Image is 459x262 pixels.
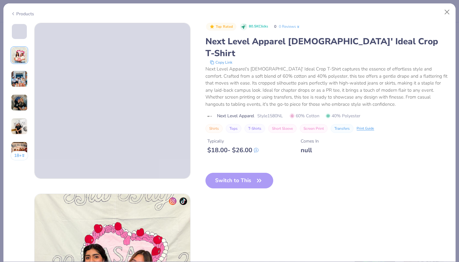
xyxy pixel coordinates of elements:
div: null [301,146,319,154]
button: Close [441,6,453,18]
img: brand logo [205,114,214,119]
button: 18+ [11,151,28,160]
a: 0 Reviews [279,24,300,29]
img: Top Rated sort [210,24,215,29]
span: Next Level Apparel [217,113,254,119]
button: Shirts [205,124,223,133]
img: User generated content [11,142,28,158]
div: Products [11,11,34,17]
img: User generated content [11,94,28,111]
button: Screen Print [300,124,328,133]
img: tiktok-icon.png [180,197,187,205]
span: 80.5K Clicks [249,24,268,29]
span: Top Rated [216,25,233,28]
div: Typically [207,138,259,144]
span: 40% Polyester [326,113,360,119]
button: Short Sleeve [268,124,297,133]
div: Next Level Apparel's [DEMOGRAPHIC_DATA]' Ideal Crop T-Shirt captures the essence of effortless st... [205,65,448,108]
span: Style 1580NL [257,113,283,119]
button: copy to clipboard [208,59,234,65]
button: Badge Button [206,23,236,31]
img: User generated content [11,118,28,135]
div: $ 18.00 - $ 26.00 [207,146,259,154]
div: Print Guide [357,126,374,131]
span: 0 [274,24,276,29]
div: Comes In [301,138,319,144]
button: T-Shirts [244,124,265,133]
img: User generated content [11,47,28,64]
button: Transfers [331,124,353,133]
span: 60% Cotton [290,113,319,119]
button: Tops [226,124,241,133]
img: User generated content [11,70,28,87]
img: insta-icon.png [169,197,176,205]
div: Next Level Apparel [DEMOGRAPHIC_DATA]' Ideal Crop T-Shirt [205,36,448,59]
